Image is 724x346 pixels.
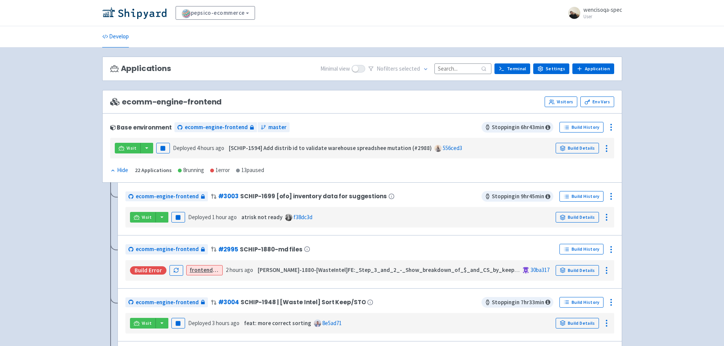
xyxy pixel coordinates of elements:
span: Visit [142,320,152,326]
h3: Applications [110,64,171,73]
a: Build Details [556,212,599,223]
small: User [583,14,622,19]
a: #2995 [218,245,238,253]
span: Deployed [188,319,239,327]
a: ecomm-engine-frontend [125,191,208,202]
div: Hide [110,166,128,175]
strong: [SCHIP-1594] Add distrib id to validate warehouse spreadshee mutation (#2988) [229,144,432,152]
span: Deployed [173,144,224,152]
a: master [258,122,290,133]
span: Visit [142,214,152,220]
time: 4 hours ago [197,144,224,152]
span: SCHIP-1948 | [Waste Intel] Sort Keep/STO [241,299,366,305]
a: 556ced3 [443,144,462,152]
button: Pause [156,143,170,153]
a: Develop [102,26,129,47]
a: Visit [130,212,156,223]
span: Minimal view [320,65,350,73]
span: SCHIP-1699 [ofo] inventory data for suggestions [240,193,387,199]
a: Visit [130,318,156,329]
img: Shipyard logo [102,7,166,19]
span: Deployed [188,213,237,221]
time: 2 hours ago [226,266,253,273]
span: SCHIP-1880-md files [240,246,303,253]
a: Build Details [556,143,599,153]
a: Settings [533,63,569,74]
time: 3 hours ago [212,319,239,327]
button: Pause [171,212,185,223]
div: 1 error [210,166,230,175]
strong: frontend [190,266,218,273]
span: Visit [127,145,136,151]
a: 8e5ad71 [322,319,342,327]
div: 13 paused [236,166,264,175]
span: Stopping in 6 hr 43 min [482,122,553,133]
span: master [268,123,287,132]
a: Visit [115,143,141,153]
a: Build Details [556,318,599,329]
a: wencisoqa-spec User [564,7,622,19]
a: f38dc3d [293,213,312,221]
a: ecomm-engine-frontend [125,244,208,254]
a: Build Details [556,265,599,276]
a: ecomm-engine-frontend [174,122,257,133]
a: Build History [559,122,604,133]
time: 1 hour ago [212,213,237,221]
span: No filter s [377,65,420,73]
a: frontend failed to build [190,266,250,273]
a: Env Vars [580,96,614,107]
span: wencisoqa-spec [583,6,622,13]
span: ecomm-engine-frontend [185,123,248,132]
span: selected [399,65,420,72]
input: Search... [434,63,491,74]
div: 8 running [178,166,204,175]
a: ecomm-engine-frontend [125,297,208,308]
span: Stopping in 9 hr 45 min [482,191,553,202]
a: Visitors [545,96,577,107]
span: ecomm-engine-frontend [136,245,199,254]
span: ecomm-engine-frontend [110,98,222,106]
span: ecomm-engine-frontend [136,192,199,201]
strong: feat: more correct sorting [244,319,311,327]
a: Build History [559,244,604,254]
a: #3003 [218,192,239,200]
a: Application [572,63,614,74]
a: #3004 [218,298,239,306]
span: Stopping in 7 hr 33 min [482,297,553,308]
span: ecomm-engine-frontend [136,298,199,307]
a: pepsico-ecommerce [176,6,255,20]
a: Terminal [494,63,530,74]
button: Hide [110,166,129,175]
div: Base environment [110,124,172,131]
button: Pause [171,318,185,329]
div: 22 Applications [135,166,172,175]
a: Build History [559,191,604,202]
a: Build History [559,297,604,308]
strong: atrisk not ready [241,213,282,221]
div: Build Error [130,266,166,275]
a: 30ba317 [531,266,550,273]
